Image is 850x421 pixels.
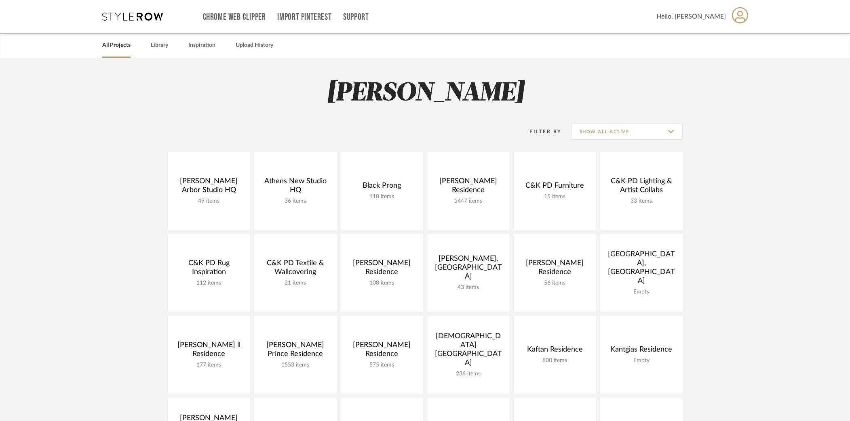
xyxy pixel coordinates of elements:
[174,362,244,369] div: 177 items
[261,362,330,369] div: 1553 items
[520,345,590,357] div: Kaftan Residence
[102,40,131,51] a: All Projects
[607,198,676,205] div: 33 items
[520,193,590,200] div: 15 items
[174,177,244,198] div: [PERSON_NAME] Arbor Studio HQ
[261,177,330,198] div: Athens New Studio HQ
[347,341,417,362] div: [PERSON_NAME] Residence
[261,280,330,287] div: 21 items
[347,259,417,280] div: [PERSON_NAME] Residence
[203,14,266,21] a: Chrome Web Clipper
[347,193,417,200] div: 118 items
[347,362,417,369] div: 575 items
[607,345,676,357] div: Kantgias Residence
[607,250,676,289] div: [GEOGRAPHIC_DATA], [GEOGRAPHIC_DATA]
[519,128,562,136] div: Filter By
[188,40,215,51] a: Inspiration
[174,198,244,205] div: 49 items
[347,181,417,193] div: Black Prong
[520,181,590,193] div: C&K PD Furniture
[434,254,503,284] div: [PERSON_NAME], [GEOGRAPHIC_DATA]
[607,357,676,364] div: Empty
[607,289,676,295] div: Empty
[277,14,331,21] a: Import Pinterest
[261,198,330,205] div: 36 items
[347,280,417,287] div: 108 items
[174,341,244,362] div: [PERSON_NAME] ll Residence
[174,259,244,280] div: C&K PD Rug Inspiration
[261,259,330,280] div: C&K PD Textile & Wallcovering
[151,40,168,51] a: Library
[434,177,503,198] div: [PERSON_NAME] Residence
[343,14,369,21] a: Support
[434,198,503,205] div: 1447 items
[434,284,503,291] div: 43 items
[236,40,273,51] a: Upload History
[434,371,503,377] div: 236 items
[520,357,590,364] div: 800 items
[520,259,590,280] div: [PERSON_NAME] Residence
[261,341,330,362] div: [PERSON_NAME] Prince Residence
[656,12,726,21] span: Hello, [PERSON_NAME]
[520,280,590,287] div: 56 items
[134,78,716,109] h2: [PERSON_NAME]
[174,280,244,287] div: 112 items
[434,332,503,371] div: [DEMOGRAPHIC_DATA] [GEOGRAPHIC_DATA]
[607,177,676,198] div: C&K PD Lighting & Artist Collabs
